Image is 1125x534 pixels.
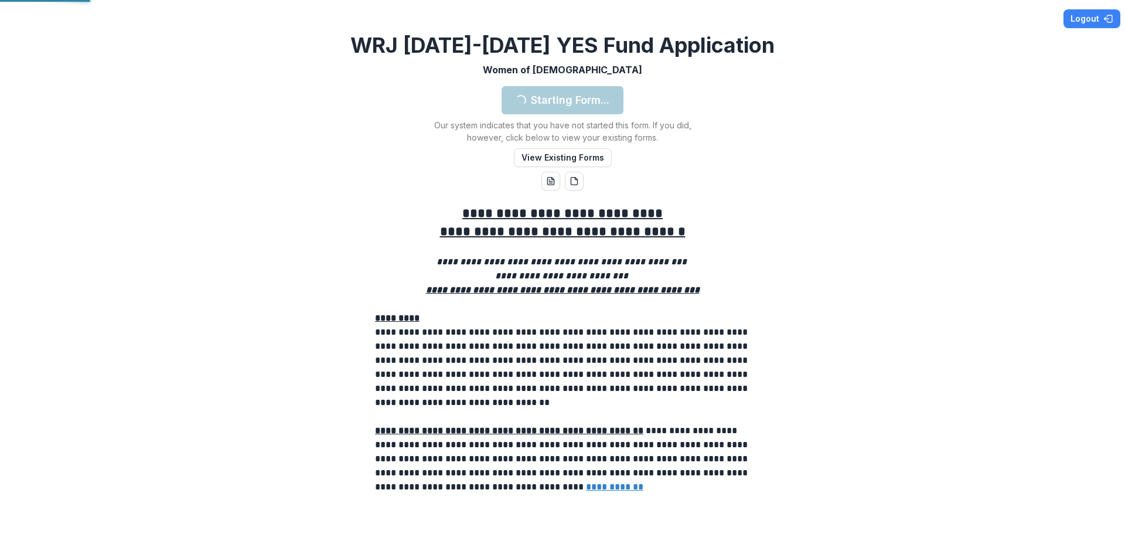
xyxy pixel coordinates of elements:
[483,63,642,77] p: Women of [DEMOGRAPHIC_DATA]
[1063,9,1120,28] button: Logout
[502,86,623,114] button: Starting Form...
[514,148,612,167] button: View Existing Forms
[416,119,709,144] p: Our system indicates that you have not started this form. If you did, however, click below to vie...
[565,172,584,191] button: pdf-download
[350,33,775,58] h2: WRJ [DATE]-[DATE] YES Fund Application
[541,172,560,191] button: word-download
